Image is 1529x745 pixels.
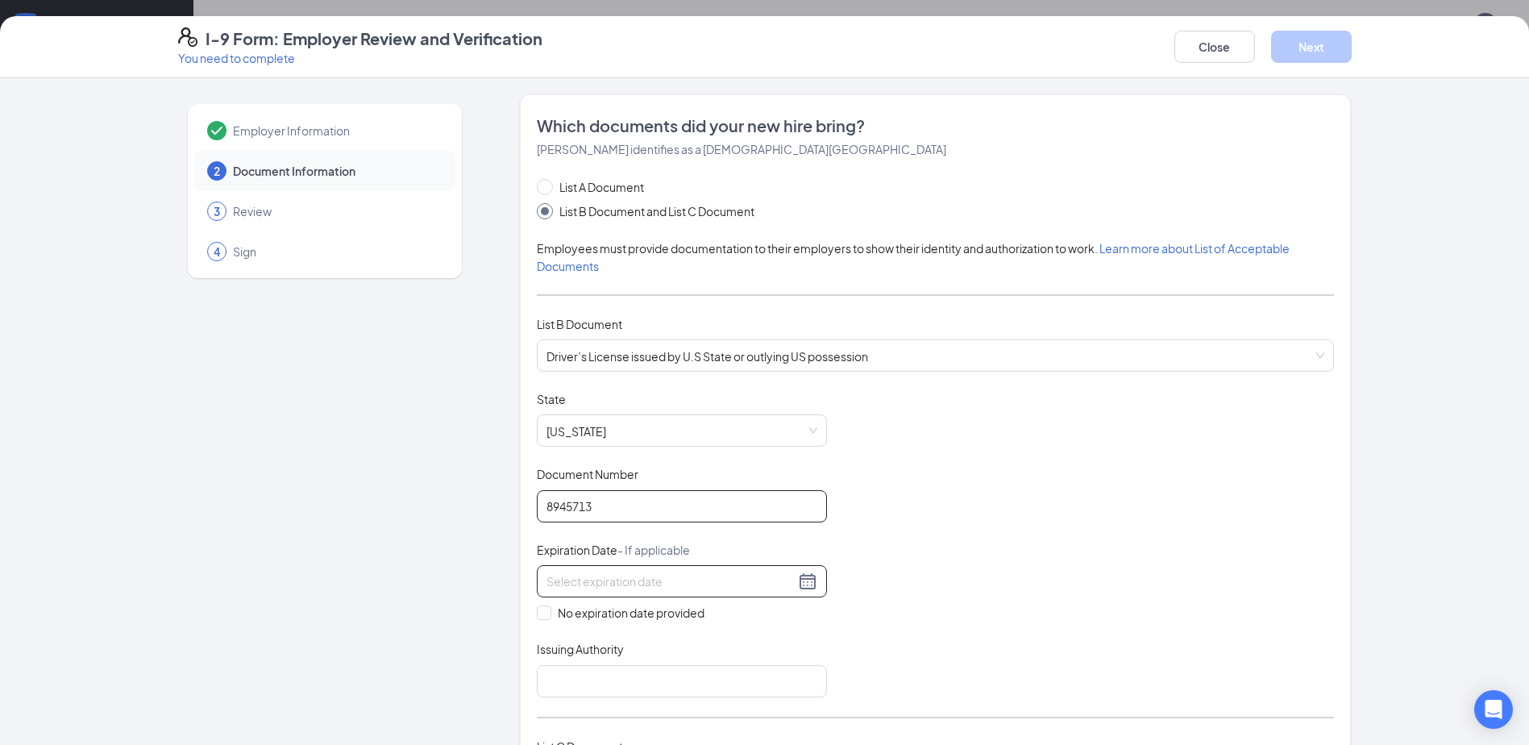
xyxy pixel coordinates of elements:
[553,178,650,196] span: List A Document
[537,542,690,558] span: Expiration Date
[546,572,795,590] input: Select expiration date
[178,50,542,66] p: You need to complete
[537,391,566,407] span: State
[214,163,220,179] span: 2
[207,121,226,140] svg: Checkmark
[537,241,1290,273] span: Employees must provide documentation to their employers to show their identity and authorization ...
[206,27,542,50] h4: I-9 Form: Employer Review and Verification
[537,114,1334,137] span: Which documents did your new hire bring?
[551,604,711,622] span: No expiration date provided
[553,202,761,220] span: List B Document and List C Document
[537,466,638,482] span: Document Number
[537,142,946,156] span: [PERSON_NAME] identifies as a [DEMOGRAPHIC_DATA][GEOGRAPHIC_DATA]
[1174,31,1255,63] button: Close
[537,317,622,331] span: List B Document
[1271,31,1352,63] button: Next
[546,340,1324,371] span: Driver’s License issued by U.S State or outlying US possession
[233,243,439,260] span: Sign
[546,415,817,446] span: Alabama
[1474,690,1513,729] div: Open Intercom Messenger
[617,543,690,557] span: - If applicable
[214,203,220,219] span: 3
[233,203,439,219] span: Review
[214,243,220,260] span: 4
[537,641,624,657] span: Issuing Authority
[178,27,197,47] svg: FormI9EVerifyIcon
[233,163,439,179] span: Document Information
[233,123,439,139] span: Employer Information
